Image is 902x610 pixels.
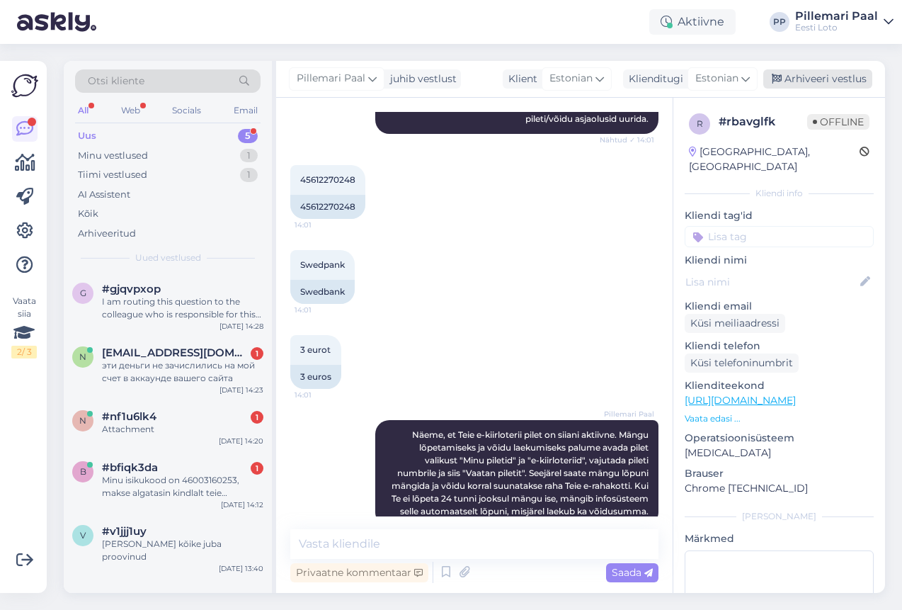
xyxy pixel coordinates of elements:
span: b [80,466,86,477]
span: Swedpank [300,259,345,270]
div: эти деньги не зачислились на мой счет в аккаунде вашего сайта [102,359,263,385]
p: Klienditeekond [685,378,874,393]
div: Arhiveeritud [78,227,136,241]
div: Privaatne kommentaar [290,563,428,582]
span: Estonian [549,71,593,86]
div: Swedbank [290,280,355,304]
div: 45612270248 [290,195,365,219]
p: Märkmed [685,531,874,546]
span: g [80,288,86,298]
a: Pillemari PaalEesti Loto [795,11,894,33]
div: [DATE] 14:12 [221,499,263,510]
div: Küsi meiliaadressi [685,314,785,333]
div: Arhiveeri vestlus [763,69,872,89]
span: n [79,351,86,362]
div: Socials [169,101,204,120]
div: 1 [251,347,263,360]
div: [DATE] 14:23 [219,385,263,395]
p: Kliendi nimi [685,253,874,268]
span: Pillemari Paal [601,409,654,419]
div: Uus [78,129,96,143]
span: Uued vestlused [135,252,201,264]
div: juhib vestlust [384,72,457,86]
div: 1 [251,411,263,424]
div: Aktiivne [649,9,736,35]
div: PP [770,12,789,32]
div: Küsi telefoninumbrit [685,354,799,373]
img: Askly Logo [11,72,38,99]
span: 14:01 [295,305,348,315]
span: Saada [612,566,653,579]
div: All [75,101,91,120]
div: 3 euros [290,365,341,389]
span: nestor64@hot.ee [102,346,249,359]
p: Kliendi tag'id [685,208,874,223]
input: Lisa tag [685,226,874,247]
span: Nähtud ✓ 14:01 [600,135,654,145]
p: Brauser [685,466,874,481]
a: [URL][DOMAIN_NAME] [685,394,796,407]
div: Vaata siia [11,295,37,358]
span: v [80,530,86,541]
span: Offline [807,114,869,130]
span: #gjqvpxop [102,283,161,295]
div: 1 [240,149,258,163]
input: Lisa nimi [685,274,857,290]
div: Kõik [78,207,98,221]
div: I am routing this question to the colleague who is responsible for this topic. The reply might ta... [102,295,263,321]
span: 14:01 [295,390,348,400]
div: Email [231,101,261,120]
p: Chrome [TECHNICAL_ID] [685,481,874,496]
div: Klienditugi [623,72,683,86]
span: n [79,415,86,426]
span: 3 eurot [300,344,331,355]
div: [GEOGRAPHIC_DATA], [GEOGRAPHIC_DATA] [689,145,860,174]
div: Tiimi vestlused [78,168,147,182]
span: #bfiqk3da [102,461,158,474]
div: 1 [251,462,263,475]
div: 1 [240,168,258,182]
span: r [697,118,703,129]
div: [DATE] 14:20 [219,436,263,446]
div: Eesti Loto [795,22,878,33]
span: #nf1u6lk4 [102,410,156,423]
p: Kliendi telefon [685,339,874,354]
span: 14:01 [295,220,348,230]
div: [PERSON_NAME] kõike juba proovinud [102,538,263,563]
span: Näeme, et Teie e-kiirloterii pilet on siiani aktiivne. Mängu lõpetamiseks ja võidu laekumiseks pa... [392,429,651,516]
span: #v1jjj1uy [102,525,147,538]
div: Web [118,101,143,120]
p: Vaata edasi ... [685,412,874,425]
span: Estonian [695,71,738,86]
div: AI Assistent [78,188,130,202]
span: Pillemari Paal [297,71,365,86]
div: # rbavglfk [719,113,807,130]
p: Operatsioonisüsteem [685,431,874,446]
div: Pillemari Paal [795,11,878,22]
div: [DATE] 14:28 [219,321,263,332]
span: 45612270248 [300,174,355,185]
div: [PERSON_NAME] [685,510,874,523]
div: Kliendi info [685,187,874,200]
div: Minu isikukood on 46003160253, makse algatasin kindlalt teie kodulehelt [PERSON_NAME] näha makse ... [102,474,263,499]
p: Kliendi email [685,299,874,314]
p: [MEDICAL_DATA] [685,446,874,461]
div: Klient [503,72,537,86]
div: [DATE] 13:40 [219,563,263,574]
div: 2 / 3 [11,346,37,358]
span: Otsi kliente [88,74,144,89]
div: Attachment [102,423,263,436]
div: 5 [238,129,258,143]
div: Minu vestlused [78,149,148,163]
